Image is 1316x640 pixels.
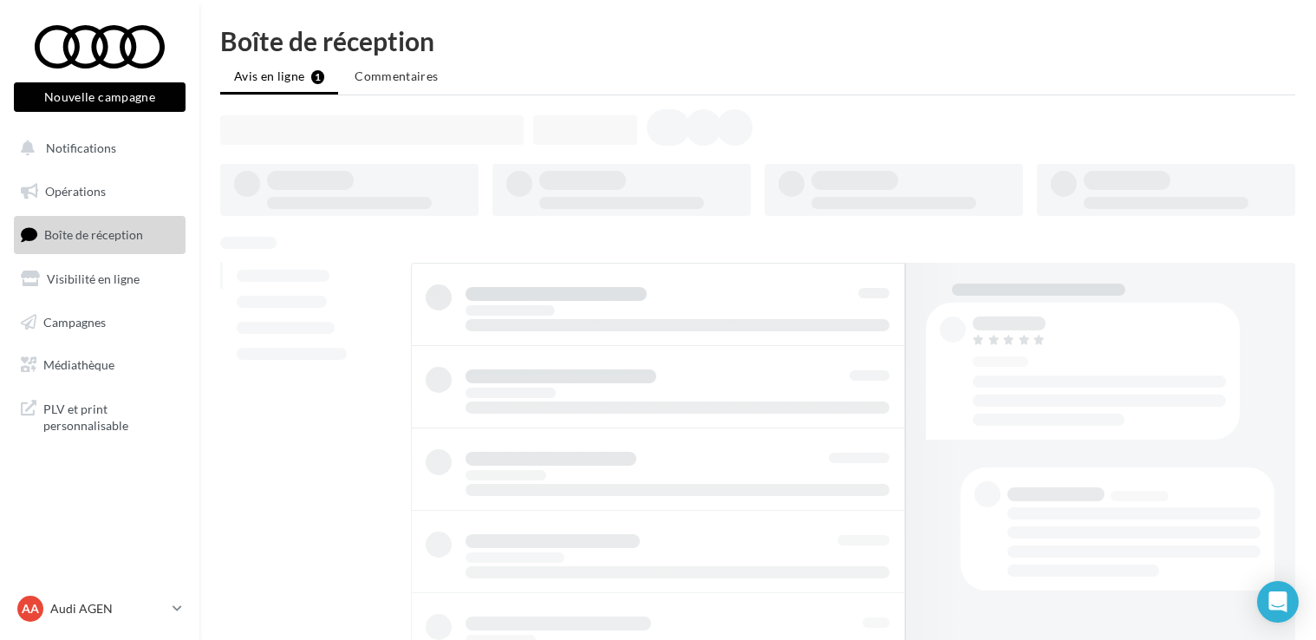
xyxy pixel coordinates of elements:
[14,592,186,625] a: AA Audi AGEN
[50,600,166,617] p: Audi AGEN
[44,227,143,242] span: Boîte de réception
[14,82,186,112] button: Nouvelle campagne
[10,347,189,383] a: Médiathèque
[47,271,140,286] span: Visibilité en ligne
[22,600,39,617] span: AA
[10,304,189,341] a: Campagnes
[46,140,116,155] span: Notifications
[43,397,179,434] span: PLV et print personnalisable
[10,173,189,210] a: Opérations
[10,261,189,297] a: Visibilité en ligne
[45,184,106,199] span: Opérations
[220,28,1295,54] div: Boîte de réception
[10,130,182,167] button: Notifications
[10,216,189,253] a: Boîte de réception
[355,69,438,83] span: Commentaires
[43,314,106,329] span: Campagnes
[1257,581,1299,623] div: Open Intercom Messenger
[10,390,189,441] a: PLV et print personnalisable
[43,357,114,372] span: Médiathèque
